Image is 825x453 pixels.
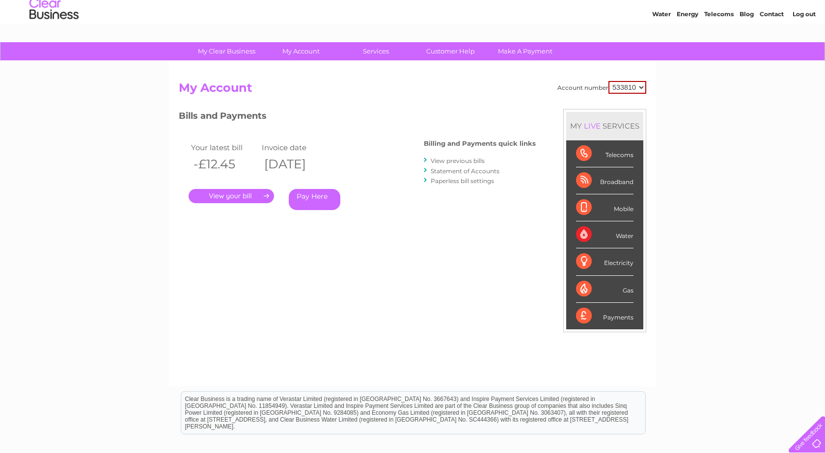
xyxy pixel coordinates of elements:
[179,109,536,126] h3: Bills and Payments
[424,140,536,147] h4: Billing and Payments quick links
[576,276,633,303] div: Gas
[576,221,633,248] div: Water
[557,81,646,94] div: Account number
[335,42,416,60] a: Services
[189,189,274,203] a: .
[740,42,754,49] a: Blog
[289,189,340,210] a: Pay Here
[485,42,566,60] a: Make A Payment
[181,5,645,48] div: Clear Business is a trading name of Verastar Limited (registered in [GEOGRAPHIC_DATA] No. 3667643...
[259,154,330,174] th: [DATE]
[189,141,259,154] td: Your latest bill
[259,141,330,154] td: Invoice date
[576,194,633,221] div: Mobile
[186,42,267,60] a: My Clear Business
[704,42,734,49] a: Telecoms
[261,42,342,60] a: My Account
[576,140,633,167] div: Telecoms
[576,303,633,329] div: Payments
[582,121,603,131] div: LIVE
[576,167,633,194] div: Broadband
[179,81,646,100] h2: My Account
[431,157,485,164] a: View previous bills
[410,42,491,60] a: Customer Help
[576,248,633,275] div: Electricity
[29,26,79,55] img: logo.png
[793,42,816,49] a: Log out
[677,42,698,49] a: Energy
[431,177,494,185] a: Paperless bill settings
[760,42,784,49] a: Contact
[566,112,643,140] div: MY SERVICES
[189,154,259,174] th: -£12.45
[431,167,499,175] a: Statement of Accounts
[640,5,708,17] a: 0333 014 3131
[652,42,671,49] a: Water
